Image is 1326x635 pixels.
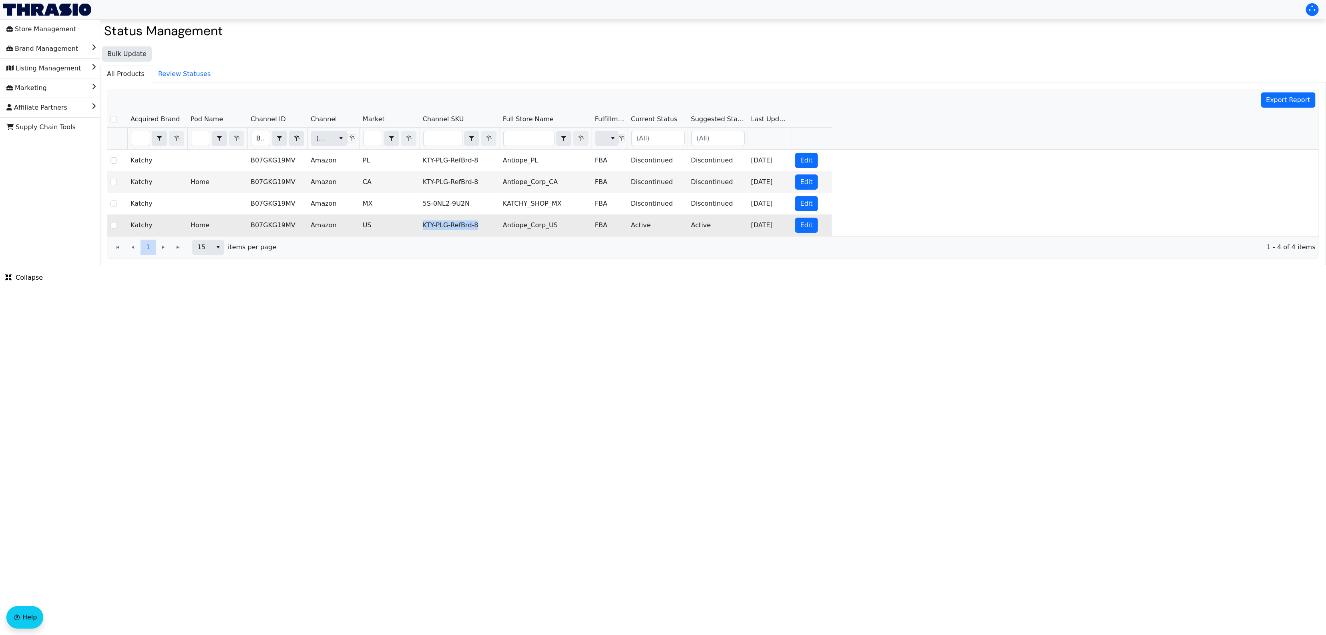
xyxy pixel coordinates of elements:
td: Amazon [307,193,360,214]
span: Edit [800,156,813,165]
span: Review Statuses [152,66,217,82]
span: Edit [800,220,813,230]
td: Home [187,214,247,236]
td: Active [628,214,688,236]
span: Channel ID [251,114,286,124]
span: Affiliate Partners [6,101,67,114]
span: Marketing [6,82,47,94]
th: Filter [360,128,420,150]
button: select [607,131,619,146]
td: Amazon [307,171,360,193]
span: items per page [228,242,276,252]
input: Filter [191,131,210,146]
input: Select Row [110,157,117,164]
td: [DATE] [748,193,792,214]
td: FBA [592,150,628,171]
td: Katchy [127,150,187,171]
button: select [212,131,227,146]
input: Filter [424,131,462,146]
span: Bulk Update [107,49,147,59]
input: Filter [251,131,270,146]
td: [DATE] [748,150,792,171]
span: Last Update [751,114,789,124]
button: select [464,131,479,146]
td: Antiope_PL [500,150,592,171]
span: Market [363,114,385,124]
td: Amazon [307,150,360,171]
td: Discontinued [688,171,748,193]
button: select [384,131,399,146]
h2: Status Management [104,23,1322,38]
td: Discontinued [628,171,688,193]
span: Choose Operator [556,131,571,146]
span: Supply Chain Tools [6,121,76,134]
input: Select Row [110,200,117,207]
td: MX [360,193,420,214]
span: Choose Operator [464,131,479,146]
button: Bulk Update [102,46,152,62]
button: select [152,131,167,146]
td: Amazon [307,214,360,236]
button: select [335,131,347,146]
th: Filter [127,128,187,150]
span: 15 [197,242,207,252]
button: select [272,131,287,146]
td: [DATE] [748,171,792,193]
input: Filter [364,131,382,146]
td: Antiope_Corp_US [500,214,592,236]
span: Help [22,613,37,622]
td: Discontinued [688,150,748,171]
span: All Products [100,66,151,82]
td: FBA [592,214,628,236]
button: Edit [795,196,818,211]
button: Help floatingactionbutton [6,606,43,629]
span: Channel SKU [423,114,464,124]
span: Channel [311,114,337,124]
th: Filter [628,128,688,150]
span: Edit [800,177,813,187]
input: Select Row [110,116,117,122]
span: Suggested Status [691,114,745,124]
th: Filter [187,128,247,150]
td: B07GKG19MV [247,150,307,171]
th: Filter [688,128,748,150]
span: Pod Name [191,114,223,124]
button: Edit [795,174,818,190]
span: Edit [800,199,813,208]
span: Fulfillment [595,114,625,124]
input: (All) [692,131,744,146]
td: 5S-0NL2-9U2N [420,193,500,214]
span: Store Management [6,23,76,36]
span: Acquired Brand [131,114,180,124]
button: select [557,131,571,146]
th: Filter [307,128,360,150]
img: Thrasio Logo [3,4,91,16]
td: B07GKG19MV [247,214,307,236]
td: [DATE] [748,214,792,236]
td: Antiope_Corp_CA [500,171,592,193]
td: B07GKG19MV [247,171,307,193]
span: 1 [146,242,150,252]
button: Edit [795,218,818,233]
span: Choose Operator [212,131,227,146]
input: Filter [504,131,554,146]
span: Collapse [5,273,43,282]
button: Edit [795,153,818,168]
th: Filter [592,128,628,150]
span: Export Report [1266,95,1311,105]
th: Filter [500,128,592,150]
td: KATCHY_SHOP_MX [500,193,592,214]
td: Katchy [127,214,187,236]
input: Select Row [110,222,117,228]
td: KTY-PLG-RefBrd-8 [420,150,500,171]
td: B07GKG19MV [247,193,307,214]
td: US [360,214,420,236]
span: Full Store Name [503,114,554,124]
span: (All) [316,134,329,143]
button: select [212,240,224,254]
td: Katchy [127,171,187,193]
td: FBA [592,171,628,193]
th: Filter [420,128,500,150]
td: Home [187,171,247,193]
